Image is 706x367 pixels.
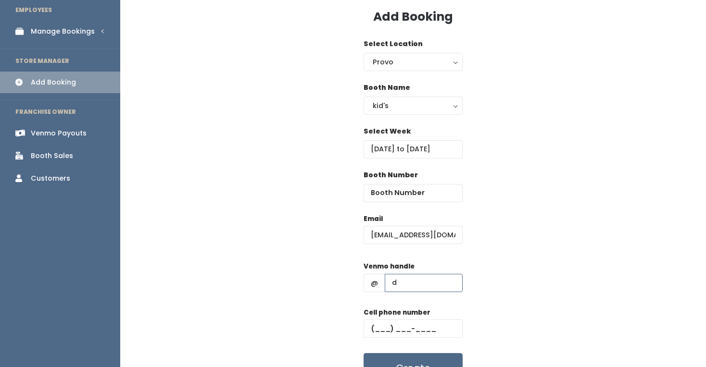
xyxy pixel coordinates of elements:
[373,10,453,24] h3: Add Booking
[364,140,463,159] input: Select week
[364,308,430,318] label: Cell phone number
[364,39,423,49] label: Select Location
[364,274,385,292] span: @
[364,170,418,180] label: Booth Number
[364,83,410,93] label: Booth Name
[364,319,463,338] input: (___) ___-____
[364,126,411,136] label: Select Week
[364,226,463,244] input: @ .
[31,128,87,138] div: Venmo Payouts
[364,214,383,224] label: Email
[31,151,73,161] div: Booth Sales
[364,97,463,115] button: kid's
[373,100,454,111] div: kid's
[364,184,463,202] input: Booth Number
[364,53,463,71] button: Provo
[31,26,95,37] div: Manage Bookings
[31,77,76,87] div: Add Booking
[364,262,415,271] label: Venmo handle
[31,173,70,183] div: Customers
[373,57,454,67] div: Provo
